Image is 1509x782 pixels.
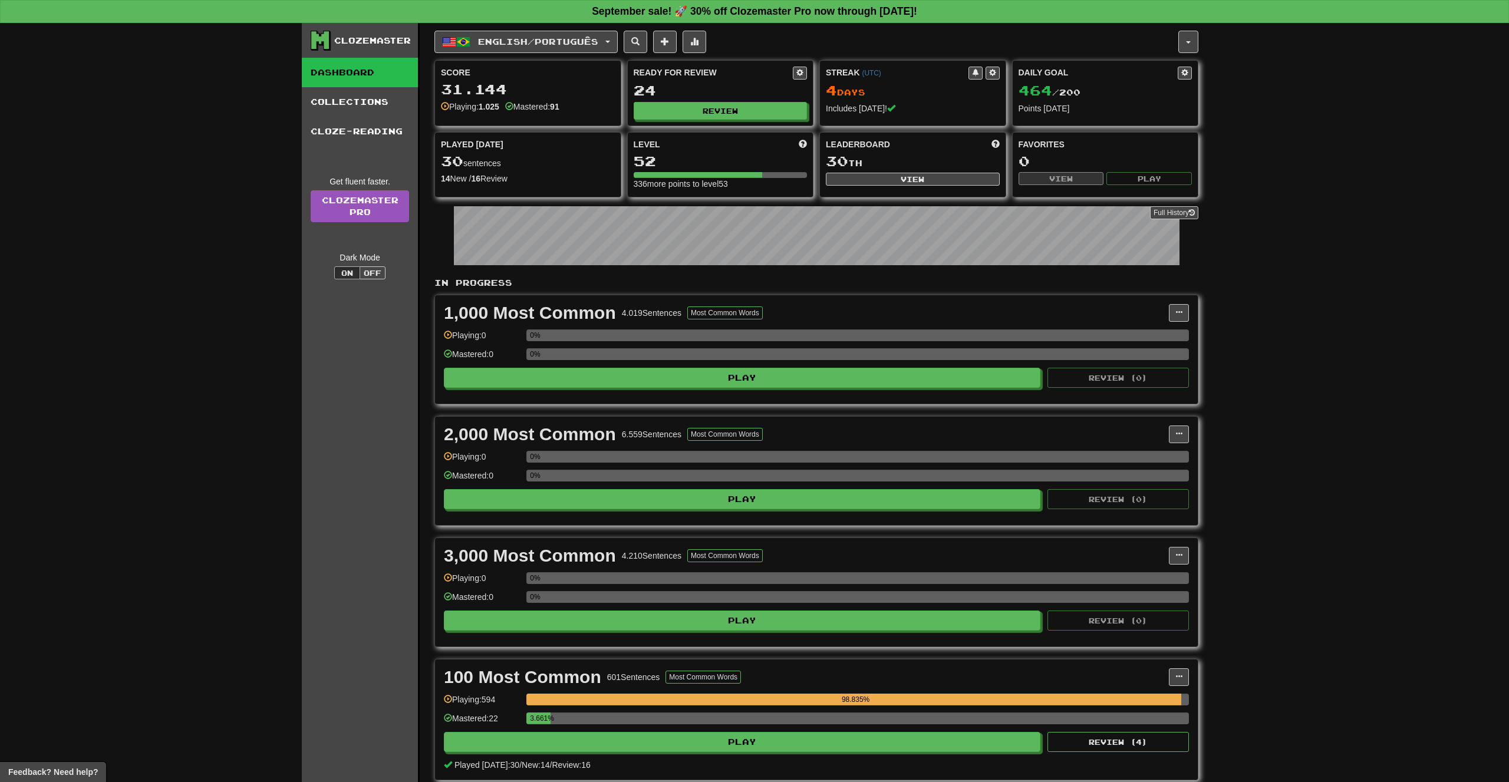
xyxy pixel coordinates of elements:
span: Open feedback widget [8,766,98,778]
button: Play [444,611,1040,631]
button: Review (0) [1047,611,1189,631]
button: Most Common Words [665,671,741,684]
a: Cloze-Reading [302,117,418,146]
button: Most Common Words [687,549,763,562]
div: 98.835% [530,694,1181,705]
button: Full History [1150,206,1198,219]
div: New / Review [441,173,615,184]
strong: 1.025 [479,102,499,111]
button: Most Common Words [687,428,763,441]
div: sentences [441,154,615,169]
div: 100 Most Common [444,668,601,686]
button: View [826,173,1000,186]
div: Points [DATE] [1019,103,1192,114]
div: Ready for Review [634,67,793,78]
button: Review (0) [1047,489,1189,509]
button: Play [444,489,1040,509]
a: Collections [302,87,418,117]
span: Leaderboard [826,138,890,150]
button: Play [444,732,1040,752]
div: 1,000 Most Common [444,304,616,322]
div: 4.019 Sentences [622,307,681,319]
span: Score more points to level up [799,138,807,150]
div: Playing: 0 [444,451,520,470]
div: Day s [826,83,1000,98]
div: Daily Goal [1019,67,1178,80]
span: Played [DATE] [441,138,503,150]
strong: 91 [550,102,559,111]
strong: 16 [471,174,480,183]
div: th [826,154,1000,169]
div: Includes [DATE]! [826,103,1000,114]
span: / 200 [1019,87,1080,97]
div: 3.661% [530,712,551,724]
div: 52 [634,154,808,169]
button: On [334,266,360,279]
span: 30 [441,153,463,169]
span: Review: 16 [552,760,590,770]
a: ClozemasterPro [311,190,409,222]
button: English/Português [434,31,618,53]
a: Dashboard [302,58,418,87]
div: Favorites [1019,138,1192,150]
a: (UTC) [862,69,881,77]
div: Mastered: 22 [444,712,520,732]
div: Playing: 0 [444,329,520,349]
span: New: 14 [522,760,549,770]
div: Playing: [441,101,499,113]
div: Mastered: 0 [444,591,520,611]
button: Most Common Words [687,306,763,319]
span: 30 [826,153,848,169]
div: Mastered: 0 [444,470,520,489]
div: 4.210 Sentences [622,550,681,562]
div: Get fluent faster. [311,176,409,187]
span: This week in points, UTC [991,138,1000,150]
div: 2,000 Most Common [444,425,616,443]
div: Dark Mode [311,252,409,263]
strong: 14 [441,174,450,183]
div: 0 [1019,154,1192,169]
button: View [1019,172,1104,185]
div: 31.144 [441,82,615,97]
span: English / Português [478,37,598,47]
div: Score [441,67,615,78]
span: Level [634,138,660,150]
div: Clozemaster [334,35,411,47]
span: Played [DATE]: 30 [454,760,519,770]
span: 464 [1019,82,1052,98]
div: Streak [826,67,968,78]
p: In Progress [434,277,1198,289]
button: Review (0) [1047,368,1189,388]
button: Play [444,368,1040,388]
div: Playing: 594 [444,694,520,713]
div: Playing: 0 [444,572,520,592]
span: / [550,760,552,770]
div: 24 [634,83,808,98]
button: Play [1106,172,1192,185]
div: 6.559 Sentences [622,428,681,440]
button: Off [360,266,386,279]
button: Search sentences [624,31,647,53]
span: / [519,760,522,770]
div: 3,000 Most Common [444,547,616,565]
strong: September sale! 🚀 30% off Clozemaster Pro now through [DATE]! [592,5,917,17]
button: Add sentence to collection [653,31,677,53]
div: 601 Sentences [607,671,660,683]
div: Mastered: 0 [444,348,520,368]
span: 4 [826,82,837,98]
button: Review [634,102,808,120]
div: Mastered: [505,101,559,113]
button: More stats [683,31,706,53]
div: 336 more points to level 53 [634,178,808,190]
button: Review (4) [1047,732,1189,752]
